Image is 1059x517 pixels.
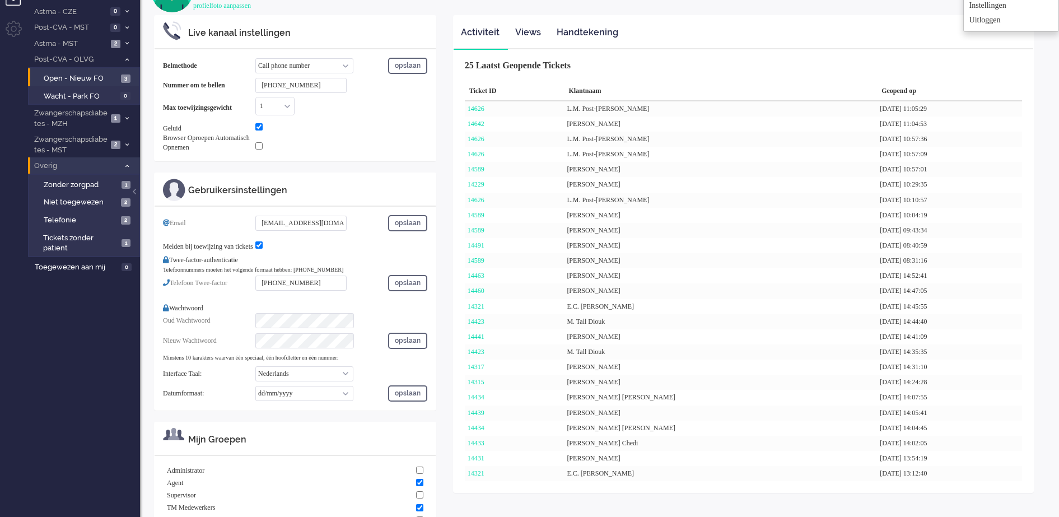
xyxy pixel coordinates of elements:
[877,223,1022,238] div: [DATE] 09:43:34
[877,466,1022,481] div: [DATE] 13:12:40
[122,239,130,248] span: 1
[468,333,484,341] a: 14441
[468,257,484,264] a: 14589
[121,74,130,83] span: 3
[468,302,484,310] a: 14321
[468,469,484,477] a: 14321
[564,344,877,360] div: M. Tall Diouk
[969,15,1053,26] a: Uitloggen
[163,255,427,265] div: Twee-factor-authenticatie
[877,406,1022,421] div: [DATE] 14:05:41
[163,316,210,324] span: Oud Wachtwoord
[121,198,130,207] span: 2
[163,389,255,398] div: Datumformaat:
[188,184,427,197] div: Gebruikersinstellingen
[877,314,1022,329] div: [DATE] 14:44:40
[388,333,427,349] button: opslaan
[193,2,251,10] a: profielfoto aanpassen
[877,268,1022,283] div: [DATE] 14:52:41
[388,275,427,291] button: opslaan
[564,208,877,223] div: [PERSON_NAME]
[163,299,427,313] div: Wachtwoord
[32,195,139,208] a: Niet toegewezen 2
[163,428,184,440] img: ic_m_group.svg
[255,78,347,93] input: +316123456890
[32,54,119,65] span: Post-CVA - OLVG
[549,19,626,46] a: Handtekening
[877,101,1022,117] div: [DATE] 11:05:29
[110,24,120,32] span: 0
[122,181,130,189] span: 1
[43,233,118,254] span: Tickets zonder patient
[111,114,120,123] span: 1
[564,466,877,481] div: E.C. [PERSON_NAME]
[32,90,139,102] a: Wacht - Park FO 0
[388,215,427,231] button: opslaan
[163,81,225,89] b: Nummer om te bellen
[122,263,132,272] span: 0
[468,363,484,371] a: 14317
[35,262,118,273] span: Toegewezen aan mij
[877,147,1022,162] div: [DATE] 10:57:09
[388,58,427,74] button: opslaan
[564,451,877,466] div: [PERSON_NAME]
[564,193,877,208] div: L.M. Post-[PERSON_NAME]
[32,39,108,49] span: Astma - MST
[468,180,484,188] a: 14229
[877,283,1022,299] div: [DATE] 14:47:05
[468,211,484,219] a: 14589
[468,226,484,234] a: 14589
[167,503,215,513] span: TM Medewerkers
[564,223,877,238] div: [PERSON_NAME]
[564,299,877,314] div: E.C. [PERSON_NAME]
[877,360,1022,375] div: [DATE] 14:31:10
[564,421,877,436] div: [PERSON_NAME] [PERSON_NAME]
[121,216,130,225] span: 2
[163,179,185,201] img: ic_m_profile.svg
[877,375,1022,390] div: [DATE] 14:24:28
[163,124,255,133] div: Geluid
[468,454,484,462] a: 14431
[32,260,140,273] a: Toegewezen aan mij 0
[32,22,107,33] span: Post-CVA - MST
[564,82,877,101] div: Klantnaam
[877,421,1022,436] div: [DATE] 14:04:45
[564,436,877,451] div: [PERSON_NAME] Chedi
[564,238,877,253] div: [PERSON_NAME]
[468,120,484,128] a: 14642
[468,318,484,325] a: 14423
[163,278,255,295] div: Telefoon Twee-factor
[32,134,108,155] span: Zwangerschapsdiabetes - MST
[468,409,484,417] a: 14439
[163,267,343,273] small: Telefoonnummers moeten het volgende formaat hebben: [PHONE_NUMBER]
[163,133,255,152] div: Browser Oproepen Automatisch Opnemen
[111,40,120,48] span: 2
[44,91,118,102] span: Wacht - Park FO
[44,180,119,190] span: Zonder zorgpad
[6,21,31,46] li: Admin menu
[167,466,204,476] span: Administrator
[163,242,255,251] div: Melden bij toewijzing van tickets
[163,104,232,111] b: Max toewijzingsgewicht
[468,150,484,158] a: 14626
[877,390,1022,405] div: [DATE] 14:07:55
[468,393,484,401] a: 14434
[32,161,119,171] span: Overig
[877,253,1022,268] div: [DATE] 08:31:16
[468,272,484,280] a: 14463
[468,105,484,113] a: 14626
[44,197,118,208] span: Niet toegewezen
[877,208,1022,223] div: [DATE] 10:04:19
[388,385,427,402] button: opslaan
[877,299,1022,314] div: [DATE] 14:45:55
[188,434,427,446] div: Mijn Groepen
[454,19,507,46] a: Activiteit
[877,451,1022,466] div: [DATE] 13:54:19
[877,117,1022,132] div: [DATE] 11:04:53
[877,238,1022,253] div: [DATE] 08:40:59
[44,73,118,84] span: Open - Nieuw FO
[468,241,484,249] a: 14491
[564,314,877,329] div: M. Tall Diouk
[468,439,484,447] a: 14433
[564,132,877,147] div: L.M. Post-[PERSON_NAME]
